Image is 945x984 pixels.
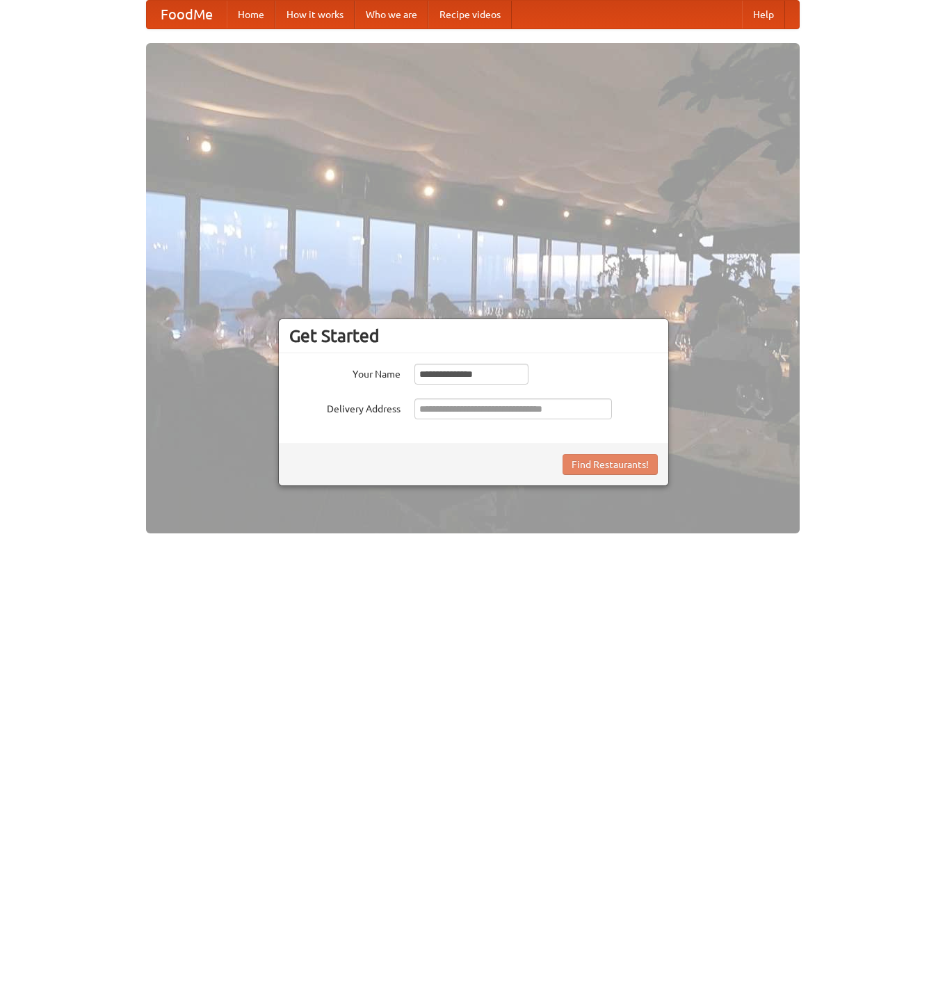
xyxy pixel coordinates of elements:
[563,454,658,475] button: Find Restaurants!
[289,325,658,346] h3: Get Started
[355,1,428,29] a: Who we are
[742,1,785,29] a: Help
[289,398,401,416] label: Delivery Address
[275,1,355,29] a: How it works
[289,364,401,381] label: Your Name
[227,1,275,29] a: Home
[428,1,512,29] a: Recipe videos
[147,1,227,29] a: FoodMe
